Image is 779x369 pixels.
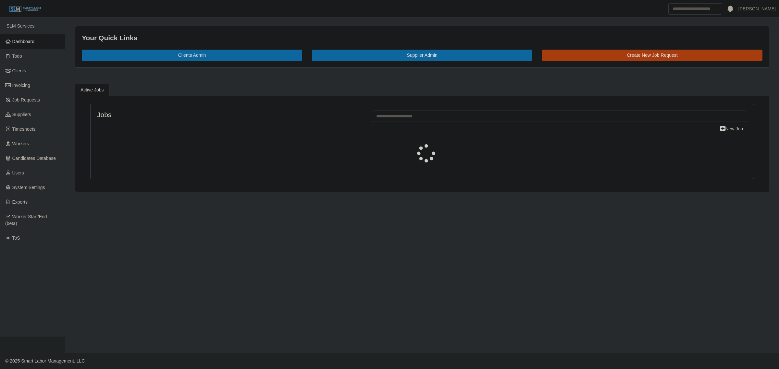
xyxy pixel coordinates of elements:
[12,141,29,146] span: Workers
[12,68,26,73] span: Clients
[12,185,45,190] span: System Settings
[12,112,31,117] span: Suppliers
[82,33,762,43] div: Your Quick Links
[738,6,776,12] a: [PERSON_NAME]
[716,123,747,135] a: New Job
[668,3,722,15] input: Search
[12,54,22,59] span: Todo
[12,235,20,241] span: ToS
[12,83,30,88] span: Invoicing
[12,170,24,175] span: Users
[6,23,34,29] span: SLM Services
[12,199,28,205] span: Exports
[5,214,47,226] span: Worker Start/End (beta)
[542,50,762,61] a: Create New Job Request
[82,50,302,61] a: Clients Admin
[12,39,35,44] span: Dashboard
[9,6,42,13] img: SLM Logo
[97,111,362,119] h4: Jobs
[75,84,109,96] a: Active Jobs
[12,97,40,102] span: Job Requests
[5,358,85,363] span: © 2025 Smart Labor Management, LLC
[12,126,36,132] span: Timesheets
[12,156,56,161] span: Candidates Database
[312,50,532,61] a: Supplier Admin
